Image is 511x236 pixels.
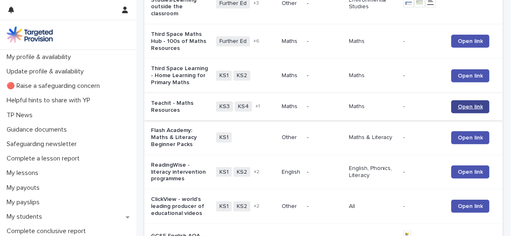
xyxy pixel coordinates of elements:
p: Maths [282,72,300,79]
a: Open link [451,69,490,83]
span: Open link [458,38,483,44]
p: - [403,134,445,141]
p: Maths & Literacy [349,134,397,141]
p: Maths [349,72,397,79]
a: Open link [451,131,490,144]
span: KS1 [216,71,232,81]
span: Open link [458,104,483,110]
p: - [403,72,445,79]
span: KS3 [216,101,233,112]
span: KS2 [233,201,250,212]
p: Guidance documents [3,126,73,134]
p: - [307,134,342,141]
p: My students [3,213,49,221]
p: My payslips [3,198,46,206]
tr: Third Space Maths Hub - 100s of Maths ResourcesFurther Ed+6Maths-Maths-Open link [144,24,503,58]
span: + 6 [253,39,259,44]
p: My profile & availability [3,53,78,61]
p: Maths [282,103,300,110]
span: Further Ed [216,36,250,47]
span: + 3 [253,1,259,6]
p: Flash Academy: Maths & Literacy Beginner Packs [151,127,210,148]
p: Complete a lesson report [3,155,86,163]
p: 🔴 Raise a safeguarding concern [3,82,106,90]
a: Open link [451,100,490,113]
p: - [307,169,342,176]
p: Helpful hints to share with YP [3,97,97,104]
p: English, Phonics, Literacy [349,165,397,179]
p: - [403,38,445,45]
tr: Teachit - Maths ResourcesKS3KS4+1Maths-Maths-Open link [144,93,503,120]
p: My payouts [3,184,46,192]
p: Third Space Maths Hub - 100s of Maths Resources [151,31,210,52]
p: Maths [349,103,397,110]
p: Teachit - Maths Resources [151,100,210,114]
span: + 2 [254,204,259,209]
p: My lessons [3,169,45,177]
span: Open link [458,203,483,209]
p: Complete conclusive report [3,227,92,235]
span: KS4 [235,101,252,112]
p: - [307,103,342,110]
tr: Flash Academy: Maths & Literacy Beginner PacksKS1Other-Maths & Literacy-Open link [144,120,503,155]
tr: Third Space Learning - Home Learning for Primary MathsKS1KS2Maths-Maths-Open link [144,59,503,93]
p: Third Space Learning - Home Learning for Primary Maths [151,65,210,86]
span: KS2 [233,167,250,177]
a: Open link [451,200,490,213]
p: Safeguarding newsletter [3,140,83,148]
span: KS1 [216,201,232,212]
p: - [403,169,445,176]
p: All [349,203,397,210]
p: Other [282,134,300,141]
p: - [403,203,445,210]
p: Maths [282,38,300,45]
a: Open link [451,35,490,48]
p: ClickView - world’s leading producer of educational videos [151,196,210,217]
a: Open link [451,165,490,179]
p: - [403,103,445,110]
span: KS1 [216,167,232,177]
p: TP News [3,111,39,119]
span: + 2 [254,170,259,175]
p: Update profile & availability [3,68,90,76]
p: ReadingWise - literacy intervention programmes [151,162,210,182]
p: Maths [349,38,397,45]
p: - [307,203,342,210]
tr: ReadingWise - literacy intervention programmesKS1KS2+2English-English, Phonics, Literacy-Open link [144,155,503,189]
img: M5nRWzHhSzIhMunXDL62 [7,26,53,43]
span: Open link [458,169,483,175]
span: KS1 [216,132,232,143]
span: + 1 [255,104,260,109]
span: Open link [458,135,483,141]
p: - [307,38,342,45]
tr: ClickView - world’s leading producer of educational videosKS1KS2+2Other-All-Open link [144,189,503,224]
p: Other [282,203,300,210]
p: - [307,72,342,79]
span: KS2 [233,71,250,81]
span: Open link [458,73,483,79]
p: English [282,169,300,176]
